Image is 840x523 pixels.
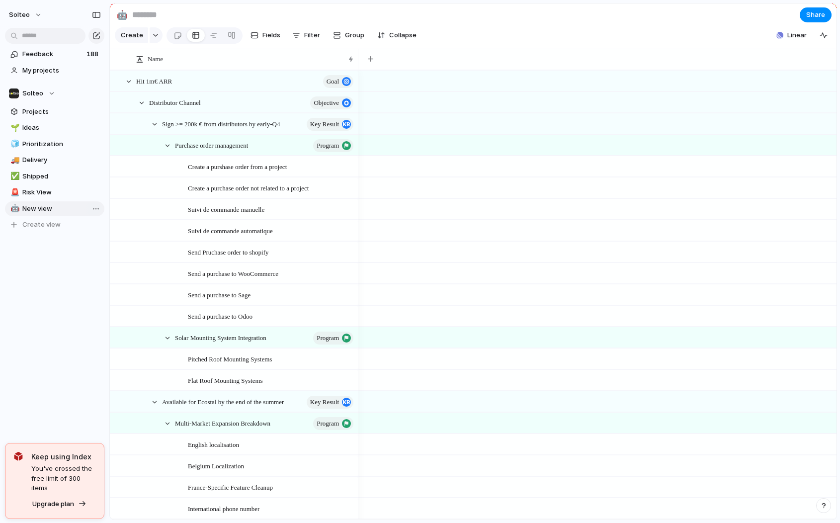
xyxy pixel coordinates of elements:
span: Name [148,54,163,64]
a: Projects [5,104,104,119]
button: program [313,139,353,152]
span: key result [310,117,339,131]
span: International phone number [188,503,259,514]
div: 🤖 [10,203,17,214]
span: 188 [86,49,100,59]
span: Multi-Market Expansion Breakdown [175,417,270,429]
span: Share [806,10,825,20]
span: Linear [787,30,807,40]
span: Purchase order management [175,139,248,151]
span: Suivi de commande manuelle [188,203,264,215]
span: key result [310,395,339,409]
button: Group [328,27,369,43]
span: You've crossed the free limit of 300 items [31,464,96,493]
span: Create view [22,220,61,230]
button: ✅ [9,172,19,181]
span: program [317,417,339,431]
button: Create [115,27,148,43]
span: Pitched Roof Mounting Systems [188,353,272,364]
button: program [313,417,353,430]
button: 🤖 [9,204,19,214]
button: 🧊 [9,139,19,149]
button: Filter [288,27,324,43]
span: Feedback [22,49,84,59]
span: Solar Mounting System Integration [175,332,266,343]
div: 🚨 [10,187,17,198]
span: Delivery [22,155,101,165]
span: Send a purchase to Sage [188,289,251,300]
span: Group [345,30,364,40]
a: 🤖New view [5,201,104,216]
span: Distributor Channel [149,96,201,108]
button: objective [310,96,353,109]
button: goal [323,75,353,88]
button: 🌱 [9,123,19,133]
span: Send Pruchase order to shopify [188,246,268,258]
button: 🚨 [9,187,19,197]
span: Flat Roof Mounting Systems [188,374,263,386]
button: Linear [772,28,811,43]
a: 🧊Prioritization [5,137,104,152]
span: Create [121,30,143,40]
button: Upgrade plan [29,497,89,511]
span: objective [314,96,339,110]
span: Suivi de commande automatique [188,225,273,236]
button: Create view [5,217,104,232]
span: My projects [22,66,101,76]
button: Solteo [5,86,104,101]
button: Fields [247,27,284,43]
a: 🌱Ideas [5,120,104,135]
span: Prioritization [22,139,101,149]
div: 🤖 [117,8,128,21]
span: Solteo [22,88,43,98]
button: Collapse [373,27,420,43]
span: Sign >= 200k € from distributors by early-Q4 [162,118,280,129]
button: Share [800,7,832,22]
a: My projects [5,63,104,78]
span: Send a purchase to Odoo [188,310,252,322]
span: Create a purshase order from a project [188,161,287,172]
span: solteo [9,10,30,20]
span: program [317,331,339,345]
a: 🚚Delivery [5,153,104,168]
span: goal [327,75,339,88]
button: 🚚 [9,155,19,165]
span: France-Specific Feature Cleanup [188,481,273,493]
span: Hit 1m€ ARR [136,75,172,87]
span: Fields [262,30,280,40]
button: key result [307,396,353,409]
span: Send a purchase to WooCommerce [188,267,278,279]
div: 🚚 [10,155,17,166]
span: Belgium Localization [188,460,244,471]
span: Projects [22,107,101,117]
span: Collapse [389,30,417,40]
span: Upgrade plan [32,499,74,509]
span: Shipped [22,172,101,181]
button: 🤖 [114,7,130,23]
span: Available for Ecostal by the end of the summer [162,396,284,407]
a: ✅Shipped [5,169,104,184]
span: New view [22,204,101,214]
a: Feedback188 [5,47,104,62]
button: key result [307,118,353,131]
div: 🧊 [10,138,17,150]
span: program [317,139,339,153]
span: Filter [304,30,320,40]
a: 🚨Risk View [5,185,104,200]
span: Create a purchase order not related to a project [188,182,309,193]
div: 🌱 [10,122,17,134]
div: ✅ [10,171,17,182]
button: program [313,332,353,345]
span: Risk View [22,187,101,197]
button: solteo [4,7,47,23]
span: English localisation [188,438,239,450]
span: Keep using Index [31,451,96,462]
span: Ideas [22,123,101,133]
